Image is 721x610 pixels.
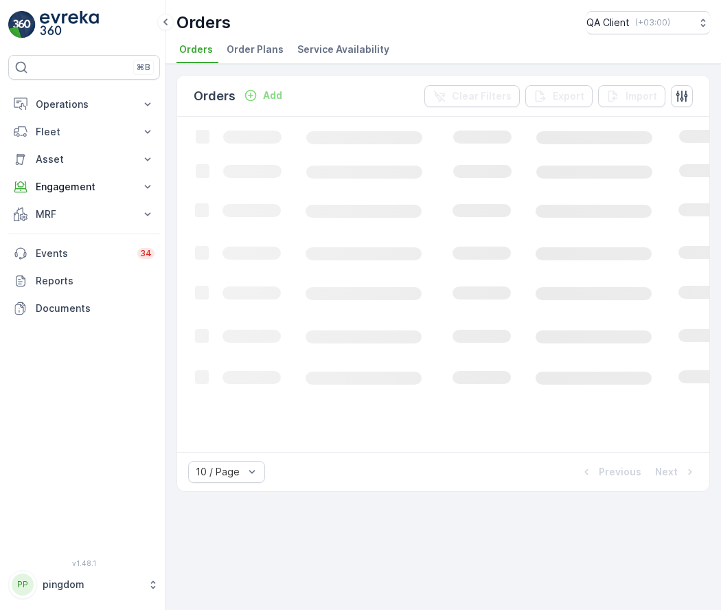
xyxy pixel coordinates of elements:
button: PPpingdom [8,570,160,599]
p: Operations [36,98,133,111]
button: Export [525,85,593,107]
p: Engagement [36,180,133,194]
p: ⌘B [137,62,150,73]
button: Asset [8,146,160,173]
button: Previous [578,464,643,480]
p: pingdom [43,578,141,591]
p: Documents [36,302,154,315]
button: Operations [8,91,160,118]
p: ( +03:00 ) [635,17,670,28]
button: Add [238,87,288,104]
p: Export [553,89,584,103]
a: Documents [8,295,160,322]
a: Reports [8,267,160,295]
button: Engagement [8,173,160,201]
p: QA Client [586,16,630,30]
span: Orders [179,43,213,56]
img: logo_light-DOdMpM7g.png [40,11,99,38]
button: Clear Filters [424,85,520,107]
button: Import [598,85,665,107]
p: Reports [36,274,154,288]
p: Clear Filters [452,89,512,103]
p: Events [36,247,129,260]
p: Import [626,89,657,103]
a: Events34 [8,240,160,267]
span: v 1.48.1 [8,559,160,567]
p: MRF [36,207,133,221]
button: MRF [8,201,160,228]
p: Orders [194,87,236,106]
p: Orders [176,12,231,34]
p: 34 [140,248,152,259]
button: Fleet [8,118,160,146]
button: QA Client(+03:00) [586,11,710,34]
p: Previous [599,465,641,479]
span: Order Plans [227,43,284,56]
p: Add [263,89,282,102]
button: Next [654,464,698,480]
p: Fleet [36,125,133,139]
p: Asset [36,152,133,166]
img: logo [8,11,36,38]
span: Service Availability [297,43,389,56]
p: Next [655,465,678,479]
div: PP [12,574,34,596]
